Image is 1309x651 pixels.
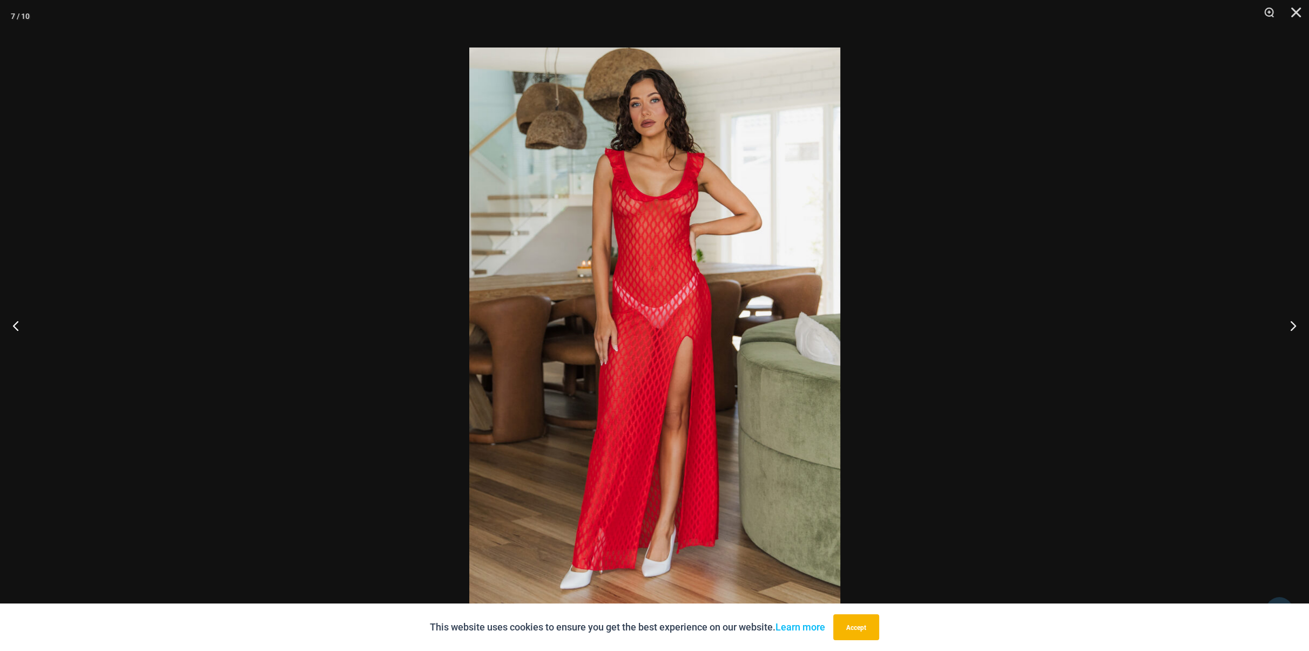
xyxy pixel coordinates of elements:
button: Next [1268,299,1309,352]
button: Accept [833,614,879,640]
a: Learn more [775,621,825,633]
div: 7 / 10 [11,8,30,24]
p: This website uses cookies to ensure you get the best experience on our website. [430,619,825,635]
img: Sometimes Red 587 Dress 01 [469,48,840,603]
